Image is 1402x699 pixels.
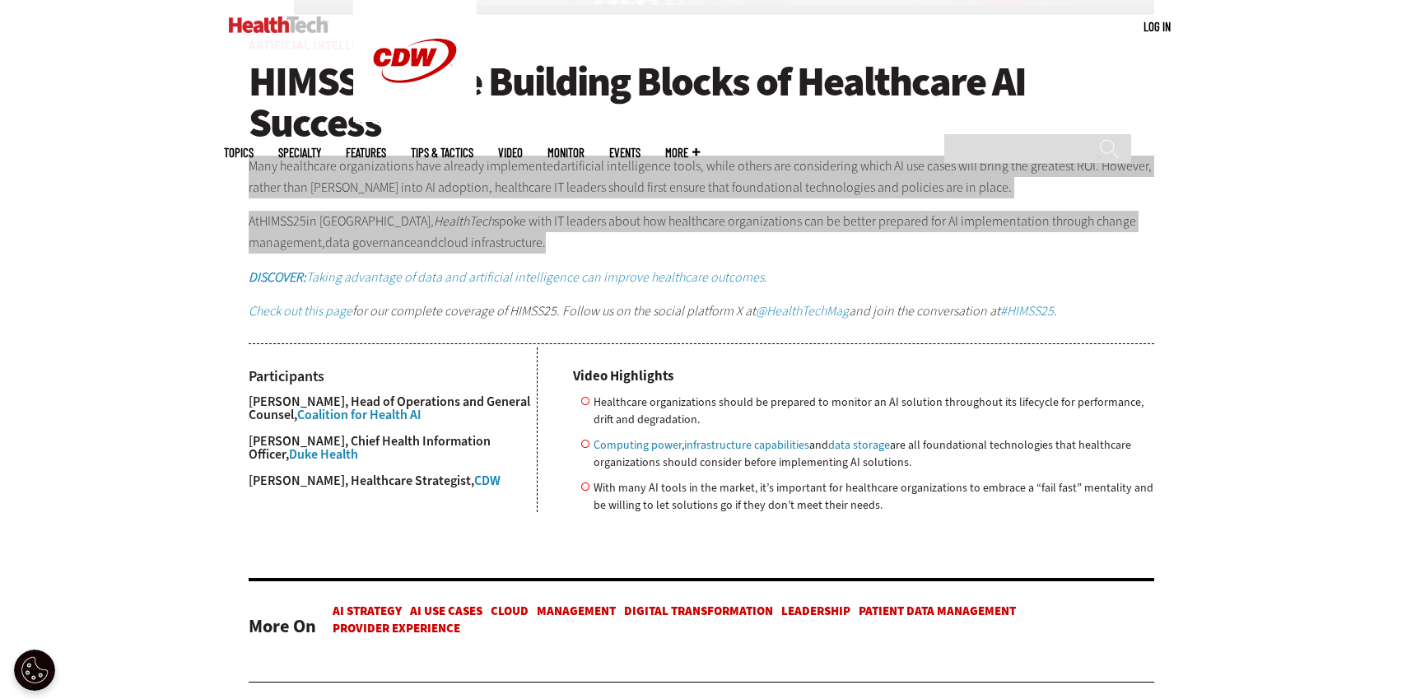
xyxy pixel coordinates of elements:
[491,603,529,619] a: Cloud
[434,212,494,230] em: HealthTech
[352,302,756,319] em: for our complete coverage of HIMSS25. Follow us on the social platform X at
[249,395,537,422] p: [PERSON_NAME], Head of Operations and General Counsel,
[229,16,328,33] img: Home
[665,147,700,159] span: More
[259,212,306,230] a: HIMSS25
[1143,19,1171,34] a: Log in
[547,147,585,159] a: MonITor
[249,211,1154,253] p: At in [GEOGRAPHIC_DATA], spoke with IT leaders about how healthcare organizations can be better p...
[249,268,767,286] a: DISCOVER:Taking advantage of data and artificial intelligence can improve healthcare outcomes.
[609,147,640,159] a: Events
[249,474,537,487] p: [PERSON_NAME], Healthcare Strategist,
[624,603,773,619] a: Digital Transformation
[1054,302,1057,319] em: .
[14,650,55,691] button: Open Preferences
[684,437,809,453] a: infrastructure capabilities
[289,445,358,463] a: Duke Health
[224,147,254,159] span: Topics
[346,147,386,159] a: Features
[333,620,460,636] a: Provider Experience
[581,394,1154,428] li: Healthcare organizations should be prepared to monitor an AI solution throughout its lifecycle fo...
[581,479,1154,514] li: With many AI tools in the market, it’s important for healthcare organizations to embrace a “fail ...
[353,109,477,126] a: CDW
[594,437,682,453] a: Computing power
[438,234,543,251] a: cloud infrastructure
[537,603,616,619] a: Management
[297,406,422,423] a: Coalition for Health AI
[859,603,1016,619] a: Patient Data Management
[474,472,501,489] a: CDW
[249,302,352,319] a: Check out this page
[249,268,767,286] em: Taking advantage of data and artificial intelligence can improve healthcare outcomes.
[1143,18,1171,35] div: User menu
[278,147,321,159] span: Specialty
[325,234,417,251] a: data governance
[781,603,850,619] a: Leadership
[14,650,55,691] div: Cookie Settings
[849,302,1000,319] em: and join the conversation at
[410,603,482,619] a: AI Use Cases
[573,369,1154,383] h4: Video Highlights
[1000,302,1054,319] a: #HIMSS25
[756,302,849,319] a: @HealthTechMag
[249,268,306,286] strong: DISCOVER:
[828,437,890,453] a: data storage
[581,436,1154,471] li: , and are all foundational technologies that healthcare organizations should consider before impl...
[498,147,523,159] a: Video
[249,369,537,384] h4: Participants
[249,435,537,461] p: [PERSON_NAME], Chief Health Information Officer,
[411,147,473,159] a: Tips & Tactics
[333,603,402,619] a: AI Strategy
